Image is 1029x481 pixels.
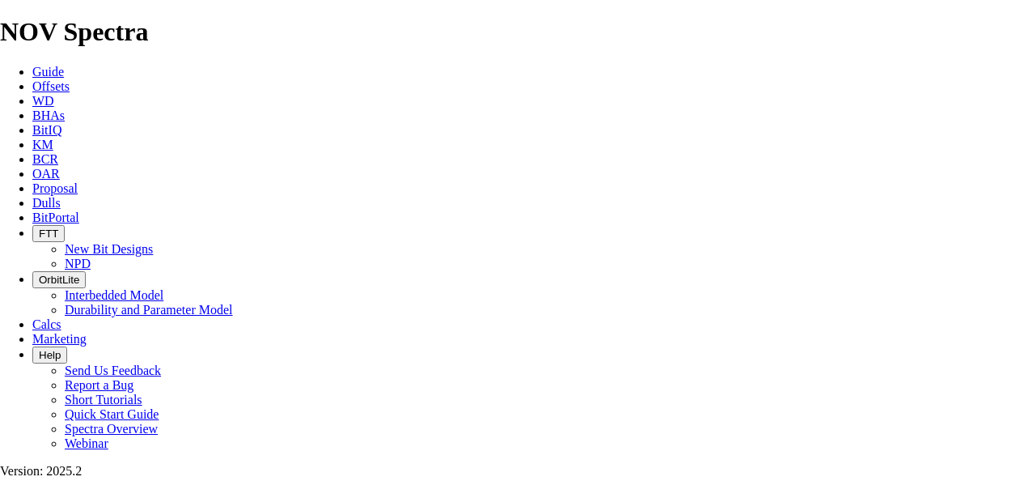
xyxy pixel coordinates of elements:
[65,288,163,302] a: Interbedded Model
[65,393,142,407] a: Short Tutorials
[32,123,61,137] a: BitIQ
[32,138,53,151] a: KM
[39,228,58,240] span: FTT
[65,303,233,317] a: Durability and Parameter Model
[65,257,91,270] a: NPD
[32,347,67,364] button: Help
[32,211,79,224] a: BitPortal
[32,109,65,122] a: BHAs
[32,271,86,288] button: OrbitLite
[32,94,54,108] a: WD
[65,422,158,436] a: Spectra Overview
[32,317,61,331] a: Calcs
[65,364,161,377] a: Send Us Feedback
[32,225,65,242] button: FTT
[39,274,79,286] span: OrbitLite
[39,349,61,361] span: Help
[65,378,133,392] a: Report a Bug
[65,436,108,450] a: Webinar
[32,181,78,195] a: Proposal
[32,152,58,166] a: BCR
[65,242,153,256] a: New Bit Designs
[32,79,70,93] a: Offsets
[32,65,64,79] a: Guide
[32,167,60,181] a: OAR
[65,407,159,421] a: Quick Start Guide
[32,332,87,346] a: Marketing
[32,196,61,210] a: Dulls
